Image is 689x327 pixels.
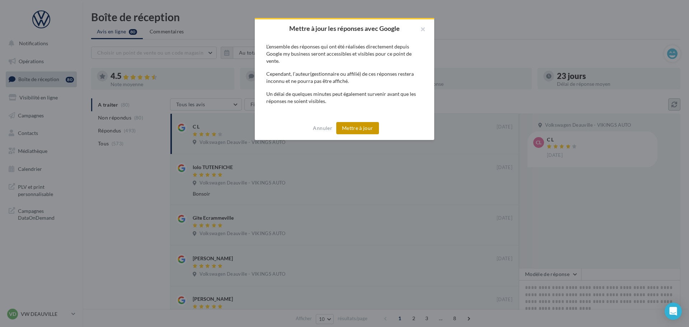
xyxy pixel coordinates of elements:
div: Un délai de quelques minutes peut également survenir avant que les réponses ne soient visibles. [266,90,423,105]
h2: Mettre à jour les réponses avec Google [266,25,423,32]
div: Cependant, l’auteur(gestionnaire ou affilié) de ces réponses restera inconnu et ne pourra pas êtr... [266,70,423,85]
span: L’ensemble des réponses qui ont été réalisées directement depuis Google my business seront access... [266,43,412,64]
button: Mettre à jour [336,122,379,134]
div: Open Intercom Messenger [665,303,682,320]
button: Annuler [310,124,335,132]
